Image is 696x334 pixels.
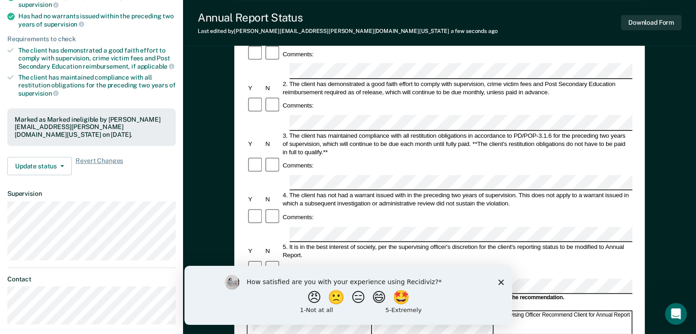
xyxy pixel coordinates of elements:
[7,157,72,175] button: Update status
[281,243,632,259] div: 5. It is in the best interest of society, per the supervising officer's discretion for the client...
[7,35,176,43] div: Requirements to check
[665,303,687,325] iframe: Intercom live chat
[281,265,315,273] div: Comments:
[281,80,632,96] div: 2. The client has demonstrated a good faith effort to comply with supervision, crime victim fees ...
[18,74,176,97] div: The client has maintained compliance with all restitution obligations for the preceding two years of
[264,140,281,148] div: N
[281,131,632,156] div: 3. The client has maintained compliance with all restitution obligations in accordance to PD/POP-...
[264,247,281,255] div: N
[18,1,59,8] span: supervision
[451,28,498,34] span: a few seconds ago
[264,84,281,92] div: N
[621,15,681,30] button: Download Form
[15,116,168,139] div: Marked as Marked ineligible by [PERSON_NAME][EMAIL_ADDRESS][PERSON_NAME][DOMAIN_NAME][US_STATE] o...
[198,28,498,34] div: Last edited by [PERSON_NAME][EMAIL_ADDRESS][PERSON_NAME][DOMAIN_NAME][US_STATE]
[7,275,176,283] dt: Contact
[281,213,315,221] div: Comments:
[247,140,264,148] div: Y
[247,195,264,204] div: Y
[18,12,176,28] div: Has had no warrants issued within the preceding two years of
[281,102,315,110] div: Comments:
[44,21,84,28] span: supervision
[18,47,176,70] div: The client has demonstrated a good faith effort to comply with supervision, crime victim fees and...
[494,311,632,334] div: Supervising Officer Recommend Client for Annual Report
[247,247,264,255] div: Y
[264,195,281,204] div: N
[281,50,315,58] div: Comments:
[137,63,174,70] span: applicable
[18,90,59,97] span: supervision
[281,162,315,170] div: Comments:
[247,84,264,92] div: Y
[281,191,632,208] div: 4. The client has not had a warrant issued with in the preceding two years of supervision. This d...
[184,266,512,325] iframe: Survey by Kim from Recidiviz
[76,157,123,175] span: Revert Changes
[198,11,498,24] div: Annual Report Status
[7,190,176,198] dt: Supervision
